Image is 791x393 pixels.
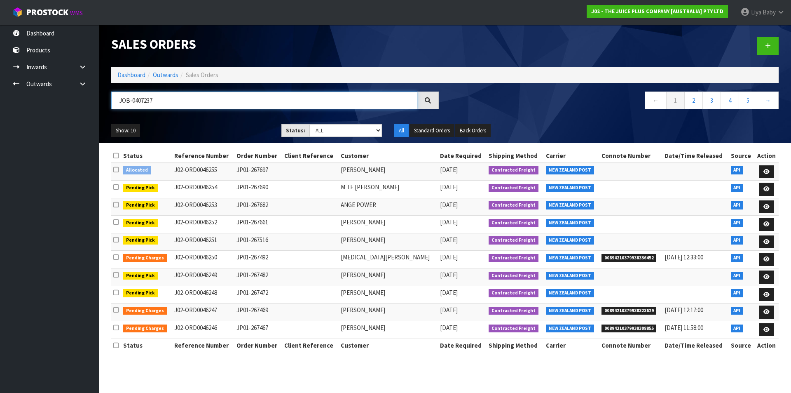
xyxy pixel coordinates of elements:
[339,216,438,233] td: [PERSON_NAME]
[601,254,657,262] span: 00894210379938336452
[111,92,417,109] input: Search sales orders
[731,254,744,262] span: API
[286,127,305,134] strong: Status:
[739,92,757,109] a: 5
[731,166,744,174] span: API
[601,325,657,333] span: 00894210379938308855
[487,339,544,352] th: Shipping Method
[665,324,703,332] span: [DATE] 11:58:00
[451,92,779,112] nav: Page navigation
[172,149,234,162] th: Reference Number
[440,271,458,279] span: [DATE]
[123,184,158,192] span: Pending Pick
[489,184,538,192] span: Contracted Freight
[234,149,282,162] th: Order Number
[282,339,339,352] th: Client Reference
[665,306,703,314] span: [DATE] 12:17:00
[234,304,282,321] td: JP01-267469
[234,163,282,181] td: JP01-267697
[123,325,167,333] span: Pending Charges
[751,8,761,16] span: Liya
[754,149,779,162] th: Action
[440,306,458,314] span: [DATE]
[172,233,234,251] td: J02-ORD0046251
[440,183,458,191] span: [DATE]
[489,272,538,280] span: Contracted Freight
[489,166,538,174] span: Contracted Freight
[234,286,282,304] td: JP01-267472
[121,339,172,352] th: Status
[234,251,282,268] td: JP01-267492
[440,289,458,297] span: [DATE]
[172,163,234,181] td: J02-ORD0046255
[153,71,178,79] a: Outwards
[339,339,438,352] th: Customer
[339,233,438,251] td: [PERSON_NAME]
[684,92,703,109] a: 2
[394,124,409,137] button: All
[731,219,744,227] span: API
[121,149,172,162] th: Status
[410,124,454,137] button: Standard Orders
[172,251,234,268] td: J02-ORD0046250
[234,339,282,352] th: Order Number
[70,9,83,17] small: WMS
[489,307,538,315] span: Contracted Freight
[172,198,234,216] td: J02-ORD0046253
[665,253,703,261] span: [DATE] 12:33:00
[339,251,438,268] td: [MEDICAL_DATA][PERSON_NAME]
[186,71,218,79] span: Sales Orders
[111,37,439,52] h1: Sales Orders
[489,236,538,245] span: Contracted Freight
[455,124,491,137] button: Back Orders
[763,8,776,16] span: Baby
[440,324,458,332] span: [DATE]
[729,339,755,352] th: Source
[172,304,234,321] td: J02-ORD0046247
[440,201,458,209] span: [DATE]
[123,289,158,297] span: Pending Pick
[234,233,282,251] td: JP01-267516
[731,201,744,209] span: API
[12,7,23,17] img: cube-alt.png
[440,166,458,174] span: [DATE]
[123,272,158,280] span: Pending Pick
[757,92,779,109] a: →
[111,124,140,137] button: Show: 10
[489,254,538,262] span: Contracted Freight
[438,339,487,352] th: Date Required
[662,149,729,162] th: Date/Time Released
[172,216,234,233] td: J02-ORD0046252
[339,163,438,181] td: [PERSON_NAME]
[123,236,158,245] span: Pending Pick
[546,166,594,174] span: NEW ZEALAND POST
[546,289,594,297] span: NEW ZEALAND POST
[702,92,721,109] a: 3
[172,339,234,352] th: Reference Number
[666,92,685,109] a: 1
[601,307,657,315] span: 00894210379938323629
[172,268,234,286] td: J02-ORD0046249
[123,254,167,262] span: Pending Charges
[544,339,599,352] th: Carrier
[234,181,282,198] td: JP01-267690
[731,272,744,280] span: API
[234,198,282,216] td: JP01-267682
[731,325,744,333] span: API
[339,268,438,286] td: [PERSON_NAME]
[234,321,282,339] td: JP01-267467
[546,254,594,262] span: NEW ZEALAND POST
[440,236,458,244] span: [DATE]
[587,5,728,18] a: J02 - THE JUICE PLUS COMPANY [AUSTRALIA] PTY LTD
[662,339,729,352] th: Date/Time Released
[339,286,438,304] td: [PERSON_NAME]
[721,92,739,109] a: 4
[123,219,158,227] span: Pending Pick
[546,325,594,333] span: NEW ZEALAND POST
[234,268,282,286] td: JP01-267482
[754,339,779,352] th: Action
[339,181,438,198] td: M TE [PERSON_NAME]
[731,184,744,192] span: API
[489,325,538,333] span: Contracted Freight
[440,218,458,226] span: [DATE]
